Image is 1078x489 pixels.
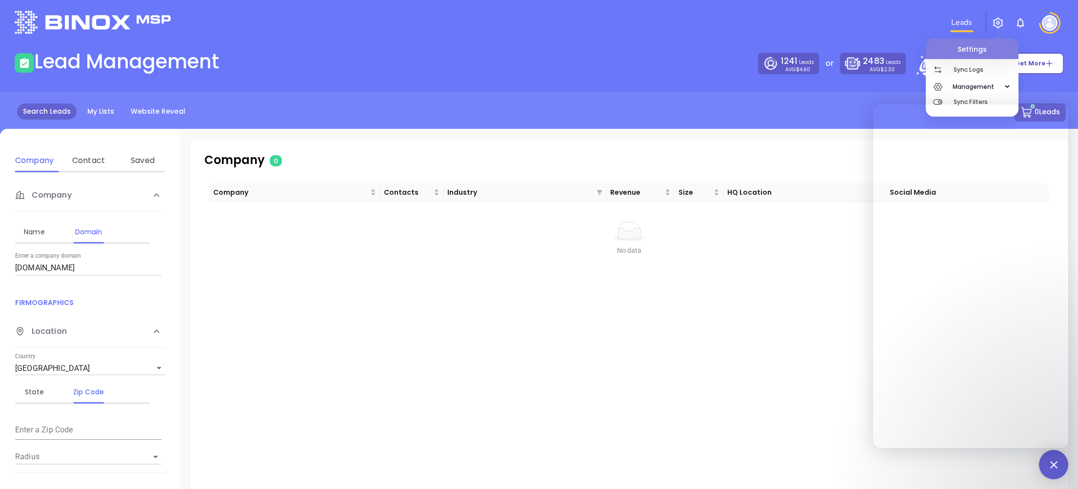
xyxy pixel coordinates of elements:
[606,183,675,202] th: Revenue
[954,62,1018,77] p: Sync Logs
[1015,103,1066,122] button: 0Leads
[15,11,171,34] img: logo
[204,151,460,169] p: Company
[610,187,663,198] span: Revenue
[213,187,368,198] span: Company
[15,361,165,376] div: [GEOGRAPHIC_DATA]
[15,316,165,347] div: Location
[863,55,884,67] span: 2483
[781,55,798,67] span: 1241
[873,104,1068,448] iframe: Intercom live chat
[926,39,1018,55] p: Settings
[15,189,72,201] span: Company
[948,77,999,97] span: Management
[947,13,976,32] a: Leads
[1005,53,1063,74] button: Get More
[863,55,900,67] p: Leads
[34,50,219,73] h1: Lead Management
[447,187,593,198] span: Industry
[380,183,443,202] th: Contacts
[1015,17,1026,29] img: iconNotification
[880,66,895,73] span: $2.30
[125,103,191,120] a: Website Reveal
[69,386,108,398] div: Zip Code
[679,187,712,198] span: Size
[796,66,810,73] span: $4.60
[1042,15,1058,31] img: user
[15,297,165,308] p: FIRMOGRAPHICS
[992,17,1004,29] img: iconSetting
[123,155,162,166] div: Saved
[723,183,886,202] th: HQ Location
[270,155,282,166] span: 0
[384,187,432,198] span: Contacts
[781,55,814,67] p: Leads
[15,386,54,398] div: State
[986,14,1010,32] button: SettingsSync LogsSync Filters
[785,67,810,72] p: AVG
[595,185,604,200] span: filter
[15,326,67,337] span: Location
[675,183,723,202] th: Size
[217,245,1041,256] div: No data
[954,94,1018,109] p: Sync Filters
[926,94,1018,109] a: Sync Filters
[15,253,81,259] label: Enter a company domain
[15,226,54,238] div: Name
[597,189,602,195] span: filter
[17,103,77,120] a: Search Leads
[15,354,36,360] label: Country
[149,450,162,464] button: Open
[825,58,834,69] p: or
[870,67,895,72] p: AVG
[926,62,1018,77] a: Sync Logs
[69,155,108,166] div: Contact
[81,103,120,120] a: My Lists
[209,183,380,202] th: Company
[15,180,165,211] div: Company
[69,226,108,238] div: Domain
[15,155,54,166] div: Company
